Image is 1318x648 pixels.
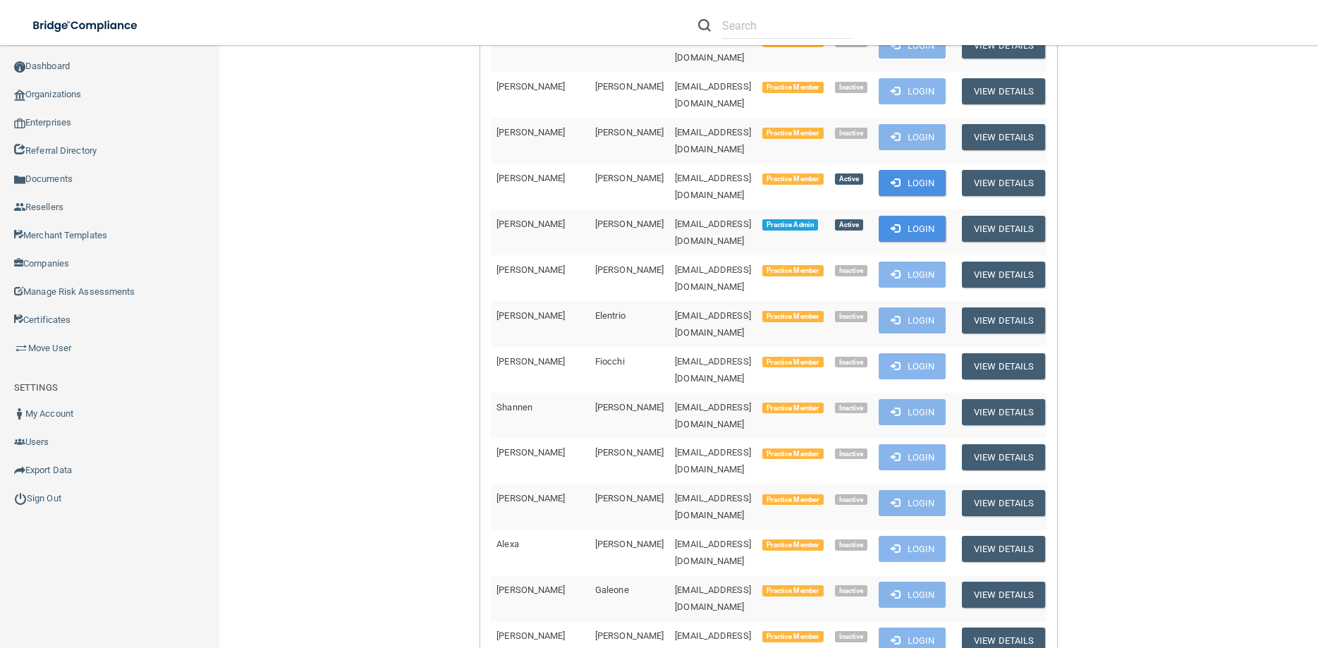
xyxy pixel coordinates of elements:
span: Practice Member [762,631,824,642]
span: Inactive [835,265,868,276]
span: [EMAIL_ADDRESS][DOMAIN_NAME] [675,585,751,612]
span: [PERSON_NAME] [496,219,565,229]
button: View Details [962,78,1045,104]
span: [EMAIL_ADDRESS][DOMAIN_NAME] [675,493,751,520]
button: View Details [962,582,1045,608]
span: Inactive [835,539,868,551]
img: icon-export.b9366987.png [14,465,25,476]
span: [PERSON_NAME] [595,539,664,549]
span: [PERSON_NAME] [595,447,664,458]
button: View Details [962,170,1045,196]
iframe: Drift Widget Chat Controller [1074,548,1301,604]
span: Practice Member [762,82,824,93]
span: [PERSON_NAME] [595,264,664,275]
span: [EMAIL_ADDRESS][DOMAIN_NAME] [675,35,751,63]
img: ic_user_dark.df1a06c3.png [14,408,25,420]
button: View Details [962,307,1045,334]
span: Practice Member [762,128,824,139]
span: [PERSON_NAME] [496,264,565,275]
button: Login [879,124,946,150]
button: Login [879,444,946,470]
span: Practice Member [762,494,824,506]
span: [PERSON_NAME] [595,493,664,503]
span: Inactive [835,128,868,139]
span: [PERSON_NAME] [595,630,664,641]
span: Practice Member [762,448,824,460]
button: View Details [962,536,1045,562]
span: [EMAIL_ADDRESS][DOMAIN_NAME] [675,81,751,109]
img: ic_reseller.de258add.png [14,202,25,213]
button: Login [879,536,946,562]
span: Inactive [835,585,868,597]
span: [EMAIL_ADDRESS][DOMAIN_NAME] [675,264,751,292]
span: [PERSON_NAME] [595,173,664,183]
span: Inactive [835,403,868,414]
span: [EMAIL_ADDRESS][DOMAIN_NAME] [675,219,751,246]
span: Inactive [835,448,868,460]
button: View Details [962,399,1045,425]
span: Inactive [835,357,868,368]
span: [EMAIL_ADDRESS][DOMAIN_NAME] [675,447,751,475]
button: Login [879,170,946,196]
span: Fiocchi [595,356,625,367]
button: Login [879,307,946,334]
button: Login [879,78,946,104]
button: Login [879,490,946,516]
span: [PERSON_NAME] [496,356,565,367]
span: Alexa [496,539,519,549]
span: [PERSON_NAME] [496,585,565,595]
span: [EMAIL_ADDRESS][DOMAIN_NAME] [675,173,751,200]
span: [PERSON_NAME] [595,402,664,412]
img: organization-icon.f8decf85.png [14,90,25,101]
span: [PERSON_NAME] [496,173,565,183]
span: [PERSON_NAME] [595,127,664,137]
span: Practice Member [762,173,824,185]
button: Login [879,262,946,288]
button: View Details [962,124,1045,150]
span: [PERSON_NAME] [496,630,565,641]
span: Galeone [595,585,629,595]
span: Practice Member [762,539,824,551]
img: icon-users.e205127d.png [14,436,25,448]
img: ic_dashboard_dark.d01f4a41.png [14,61,25,73]
button: View Details [962,444,1045,470]
button: Login [879,399,946,425]
span: Shannen [496,402,532,412]
button: View Details [962,490,1045,516]
span: Practice Member [762,311,824,322]
button: View Details [962,262,1045,288]
span: Practice Member [762,585,824,597]
img: ic_power_dark.7ecde6b1.png [14,492,27,505]
label: SETTINGS [14,379,58,396]
img: briefcase.64adab9b.png [14,341,28,355]
span: [PERSON_NAME] [496,310,565,321]
span: Inactive [835,631,868,642]
span: [PERSON_NAME] [496,127,565,137]
button: Login [879,216,946,242]
span: Inactive [835,311,868,322]
span: Inactive [835,494,868,506]
span: [PERSON_NAME] [496,493,565,503]
button: View Details [962,216,1045,242]
img: enterprise.0d942306.png [14,118,25,128]
span: [EMAIL_ADDRESS][DOMAIN_NAME] [675,356,751,384]
span: [EMAIL_ADDRESS][DOMAIN_NAME] [675,402,751,429]
input: Search [722,13,851,39]
button: Login [879,582,946,608]
span: Practice Member [762,357,824,368]
span: Active [835,173,863,185]
span: Elentrio [595,310,626,321]
span: [PERSON_NAME] [496,447,565,458]
img: ic-search.3b580494.png [698,19,711,32]
span: [EMAIL_ADDRESS][DOMAIN_NAME] [675,310,751,338]
span: [EMAIL_ADDRESS][DOMAIN_NAME] [675,127,751,154]
span: [PERSON_NAME] [595,219,664,229]
button: View Details [962,353,1045,379]
span: [PERSON_NAME] [595,81,664,92]
span: Practice Member [762,265,824,276]
img: icon-documents.8dae5593.png [14,174,25,185]
span: Inactive [835,82,868,93]
span: [EMAIL_ADDRESS][DOMAIN_NAME] [675,539,751,566]
span: Practice Admin [762,219,818,231]
span: Practice Member [762,403,824,414]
